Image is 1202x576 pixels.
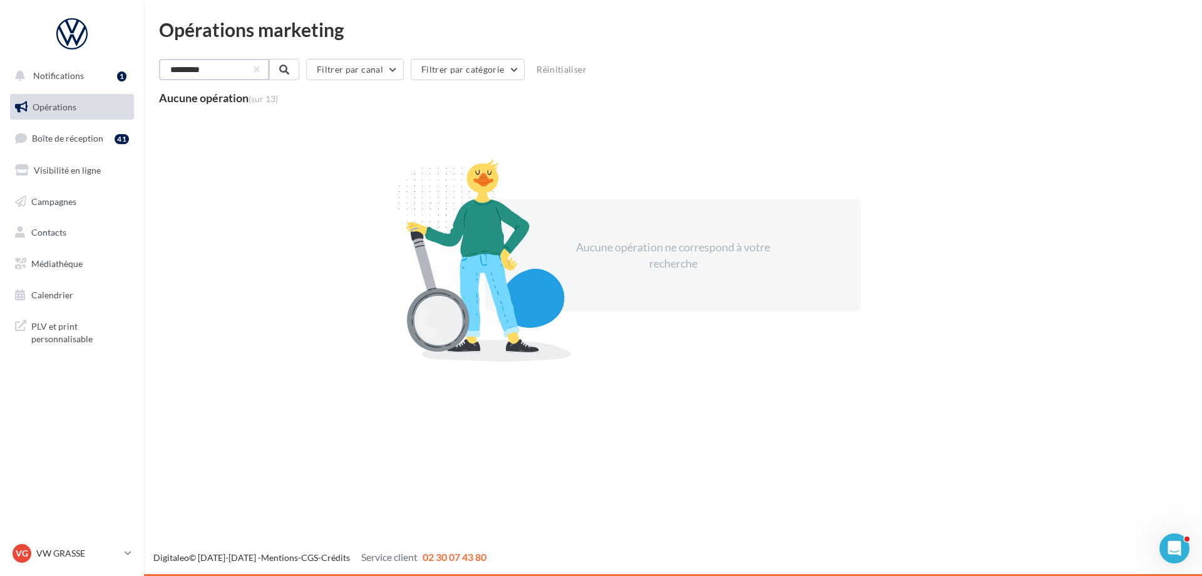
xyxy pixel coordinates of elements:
[36,547,120,560] p: VW GRASSE
[565,239,781,271] div: Aucune opération ne correspond à votre recherche
[31,318,129,345] span: PLV et print personnalisable
[153,552,486,563] span: © [DATE]-[DATE] - - -
[8,94,136,120] a: Opérations
[31,196,76,206] span: Campagnes
[16,547,28,560] span: VG
[249,93,278,104] span: (sur 13)
[10,542,134,565] a: VG VW GRASSE
[261,552,298,563] a: Mentions
[33,70,84,81] span: Notifications
[32,133,103,144] span: Boîte de réception
[306,59,404,80] button: Filtrer par canal
[159,92,278,103] div: Aucune opération
[31,258,83,269] span: Médiathèque
[8,189,136,215] a: Campagnes
[8,63,131,89] button: Notifications 1
[1159,533,1189,563] iframe: Intercom live chat
[8,219,136,246] a: Contacts
[31,290,73,300] span: Calendrier
[361,551,418,563] span: Service client
[423,551,486,563] span: 02 30 07 43 80
[33,102,76,112] span: Opérations
[34,165,101,175] span: Visibilité en ligne
[8,251,136,277] a: Médiathèque
[117,71,126,81] div: 1
[8,125,136,152] a: Boîte de réception41
[8,157,136,184] a: Visibilité en ligne
[321,552,350,563] a: Crédits
[301,552,318,563] a: CGS
[159,20,1187,39] div: Opérations marketing
[411,59,525,80] button: Filtrer par catégorie
[532,62,592,77] button: Réinitialiser
[115,134,129,144] div: 41
[153,552,189,563] a: Digitaleo
[31,227,66,238] span: Contacts
[8,313,136,350] a: PLV et print personnalisable
[8,282,136,308] a: Calendrier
